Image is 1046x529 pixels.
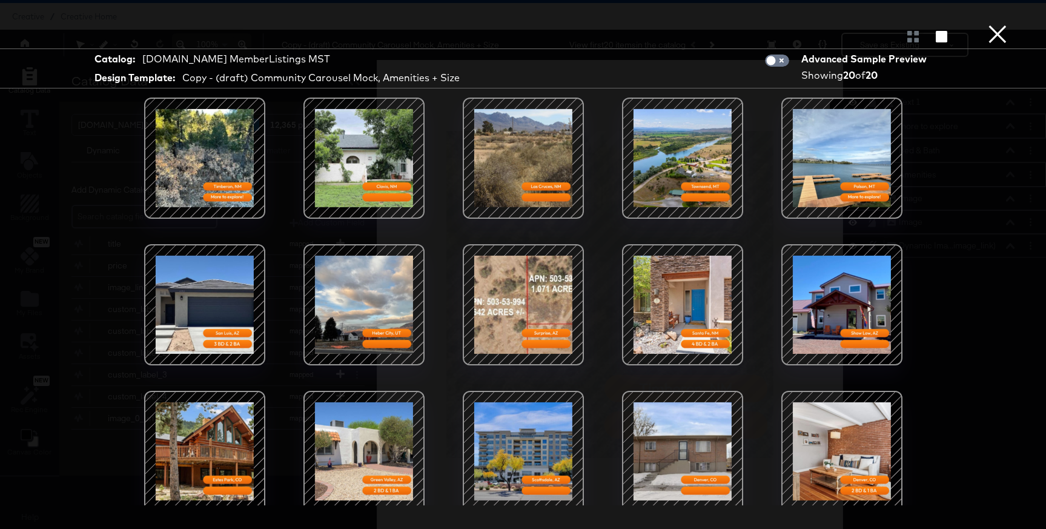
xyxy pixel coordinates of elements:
[843,69,855,81] strong: 20
[182,71,460,85] div: Copy - (draft) Community Carousel Mock, Amenities + Size
[866,69,878,81] strong: 20
[94,52,135,66] strong: Catalog:
[801,52,931,66] div: Advanced Sample Preview
[94,71,175,85] strong: Design Template:
[142,52,330,66] div: [DOMAIN_NAME] MemberListings MST
[801,68,931,82] div: Showing of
